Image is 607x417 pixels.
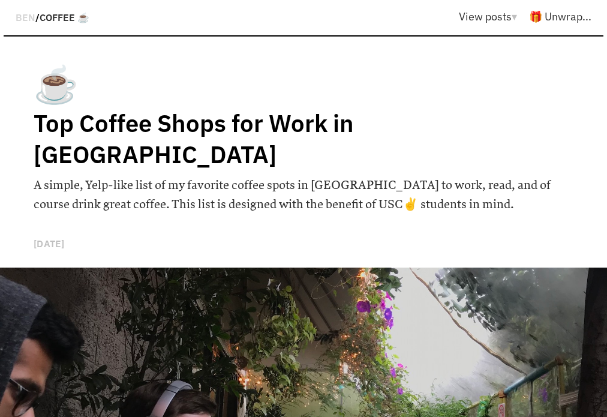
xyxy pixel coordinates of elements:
[34,60,573,107] h1: ☕️
[34,232,573,255] p: [DATE]
[16,11,35,23] a: BEN
[529,10,591,23] a: 🎁 Unwrap...
[16,6,89,28] div: /
[34,107,483,170] h1: Top Coffee Shops for Work in [GEOGRAPHIC_DATA]
[34,176,573,214] h6: A simple, Yelp-like list of my favorite coffee spots in [GEOGRAPHIC_DATA] to work, read, and of c...
[40,11,89,23] a: Coffee ☕️
[512,10,517,23] span: ▾
[459,10,529,23] a: View posts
